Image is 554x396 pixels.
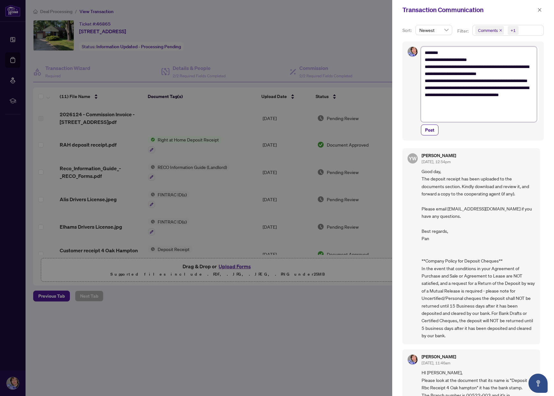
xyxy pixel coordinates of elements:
[478,27,498,34] span: Comments
[475,26,504,35] span: Comments
[408,355,417,364] img: Profile Icon
[511,27,516,34] div: +1
[422,168,535,339] span: Good day, The deposit receipt has been uploaded to the documents section. Kindly download and rev...
[528,374,548,393] button: Open asap
[408,47,417,57] img: Profile Icon
[409,155,417,162] span: YW
[422,361,450,365] span: [DATE], 11:46am
[457,27,469,34] p: Filter:
[402,5,535,15] div: Transaction Communication
[422,354,456,359] h5: [PERSON_NAME]
[402,27,413,34] p: Sort:
[422,159,451,164] span: [DATE], 12:54pm
[422,153,456,158] h5: [PERSON_NAME]
[419,25,448,35] span: Newest
[537,8,542,12] span: close
[421,125,438,135] button: Post
[425,125,434,135] span: Post
[499,29,502,32] span: close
